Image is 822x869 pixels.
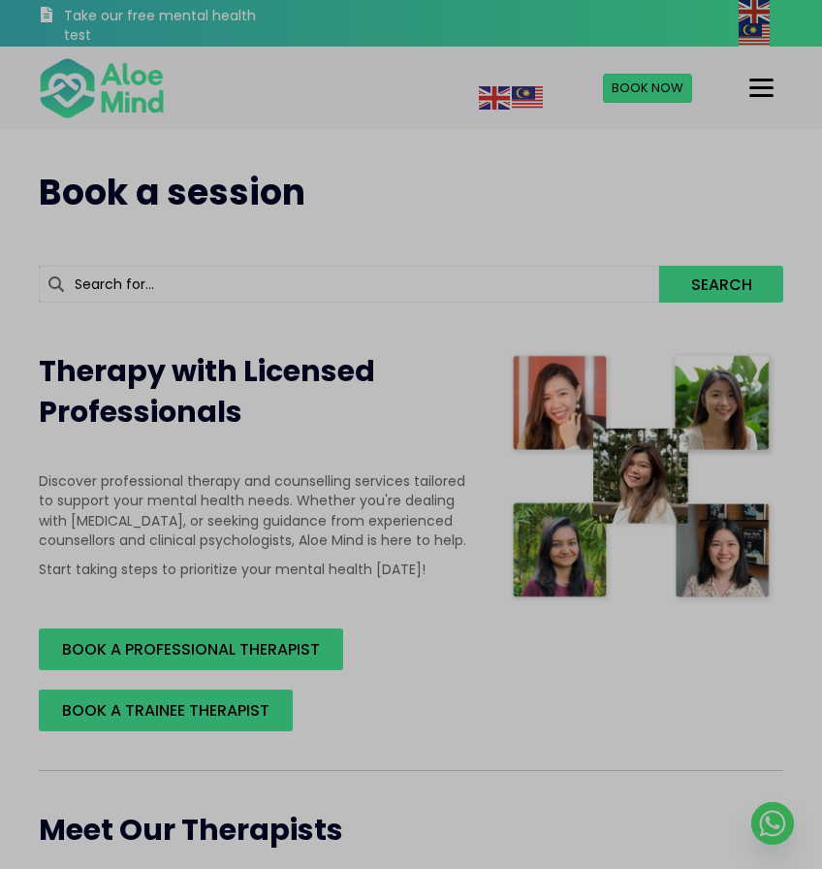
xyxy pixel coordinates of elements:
span: Book Now [612,79,683,97]
span: Meet Our Therapists [39,809,343,851]
a: Book Now [603,74,692,103]
img: Therapist collage [509,351,775,604]
a: Malay [739,24,772,44]
a: BOOK A TRAINEE THERAPIST [39,690,293,731]
span: Book a session [39,168,305,217]
a: English [739,1,772,20]
a: Take our free mental health test [39,5,263,47]
span: BOOK A TRAINEE THERAPIST [62,699,269,722]
a: English [479,87,512,107]
a: Malay [512,87,545,107]
button: Search [659,266,783,303]
span: BOOK A PROFESSIONAL THERAPIST [62,638,320,660]
button: Menu [742,72,781,105]
a: Whatsapp [751,802,794,845]
img: Aloe mind Logo [39,56,165,120]
p: Discover professional therapy and counselling services tailored to support your mental health nee... [39,471,470,550]
span: Therapy with Licensed Professionals [39,350,375,433]
img: ms [512,86,543,110]
p: Start taking steps to prioritize your mental health [DATE]! [39,560,470,579]
img: en [479,86,510,110]
input: Search for... [39,266,659,303]
a: BOOK A PROFESSIONAL THERAPIST [39,628,343,670]
img: ms [739,23,770,47]
h3: Take our free mental health test [64,7,263,45]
